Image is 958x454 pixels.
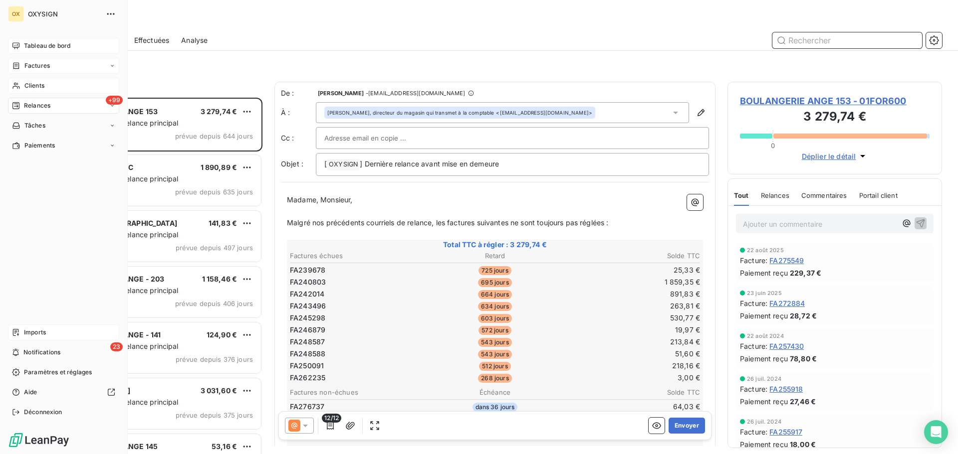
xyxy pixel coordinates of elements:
[327,109,494,116] span: [PERSON_NAME], directeur du magasin qui transmet à la comptable
[8,364,119,380] a: Paramètres et réglages
[740,108,930,128] h3: 3 279,74 €
[181,35,208,45] span: Analyse
[478,290,512,299] span: 664 jours
[24,328,46,337] span: Imports
[324,159,327,168] span: [
[747,376,781,382] span: 26 juil. 2024
[740,353,788,364] span: Paiement reçu
[288,240,702,250] span: Total TTC à régler : 3 279,74 €
[281,88,316,98] span: De :
[790,396,816,407] span: 27,46 €
[772,32,922,48] input: Rechercher
[8,6,24,22] div: OX
[740,255,767,266] span: Facture :
[318,90,364,96] span: [PERSON_NAME]
[564,401,701,412] td: 64,03 €
[859,191,898,199] span: Portail client
[366,90,465,96] span: - [EMAIL_ADDRESS][DOMAIN_NAME]
[734,191,749,199] span: Tout
[747,333,784,339] span: 22 août 2024
[740,94,930,108] span: BOULANGERIE ANGE 153 - 01FOR600
[740,384,767,394] span: Facture :
[478,374,511,383] span: 268 jours
[790,439,816,450] span: 18,00 €
[134,35,170,45] span: Effectuées
[207,330,237,339] span: 124,90 €
[8,118,119,134] a: Tâches
[176,355,253,363] span: prévue depuis 376 jours
[8,58,119,74] a: Factures
[427,387,563,398] th: Échéance
[479,326,511,335] span: 572 jours
[564,289,701,300] td: 891,83 €
[8,98,119,114] a: +99Relances
[769,298,805,308] span: FA272884
[8,384,119,400] a: Aide
[564,301,701,311] td: 263,81 €
[290,373,325,383] span: FA262235
[202,275,238,283] span: 1 158,46 €
[740,396,788,407] span: Paiement reçu
[175,132,253,140] span: prévue depuis 644 jours
[740,439,788,450] span: Paiement reçu
[8,432,70,448] img: Logo LeanPay
[747,247,784,253] span: 22 août 2025
[289,401,426,412] td: FA276737
[799,151,871,162] button: Déplier le détail
[175,188,253,196] span: prévue depuis 635 jours
[479,266,511,275] span: 725 jours
[564,312,701,323] td: 530,77 €
[175,300,253,307] span: prévue depuis 406 jours
[8,38,119,54] a: Tableau de bord
[478,350,511,359] span: 543 jours
[24,388,37,397] span: Aide
[327,109,592,116] div: <[EMAIL_ADDRESS][DOMAIN_NAME]>
[769,255,804,266] span: FA275549
[290,265,325,275] span: FA239678
[289,387,426,398] th: Factures non-échues
[564,360,701,371] td: 218,16 €
[290,313,325,323] span: FA245298
[24,141,55,150] span: Paiements
[24,368,92,377] span: Paramètres et réglages
[212,442,237,451] span: 53,16 €
[287,195,353,204] span: Madame, Monsieur,
[290,337,325,347] span: FA248587
[28,10,100,18] span: OXYSIGN
[771,142,775,150] span: 0
[740,427,767,437] span: Facture :
[24,41,70,50] span: Tableau de bord
[790,353,817,364] span: 78,80 €
[473,403,518,412] span: dans 36 jours
[24,121,45,130] span: Tâches
[8,138,119,153] a: Paiements
[48,98,262,454] div: grid
[201,163,238,171] span: 1 890,89 €
[924,420,948,444] div: Open Intercom Messenger
[801,191,847,199] span: Commentaires
[747,290,782,296] span: 23 juin 2025
[564,336,701,347] td: 213,84 €
[790,268,821,278] span: 229,37 €
[360,159,499,168] span: ] Dernière relance avant mise en demeure
[176,244,253,252] span: prévue depuis 497 jours
[176,411,253,419] span: prévue depuis 375 jours
[327,159,359,170] span: OXYSIGN
[790,310,817,321] span: 28,72 €
[564,277,701,288] td: 1 859,35 €
[24,61,50,70] span: Factures
[106,96,123,105] span: +99
[290,289,324,299] span: FA242014
[201,107,238,116] span: 3 279,74 €
[564,348,701,359] td: 51,60 €
[24,408,62,417] span: Déconnexion
[281,108,316,118] label: À :
[281,159,303,168] span: Objet :
[802,151,856,161] span: Déplier le détail
[322,414,341,423] span: 12/12
[761,191,789,199] span: Relances
[8,324,119,340] a: Imports
[24,81,44,90] span: Clients
[769,384,803,394] span: FA255918
[281,133,316,143] label: Cc :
